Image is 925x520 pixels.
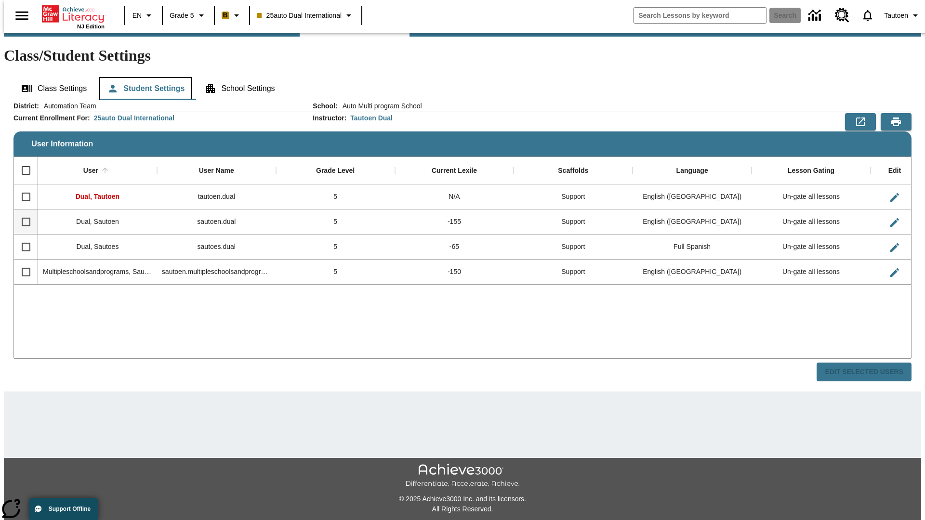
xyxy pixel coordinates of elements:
a: Resource Center, Will open in new tab [829,2,855,28]
div: tautoen.dual [157,184,276,209]
span: Auto Multi program School [338,101,422,111]
span: Dual, Sautoen [76,218,119,225]
div: N/A [395,184,514,209]
button: Language: EN, Select a language [128,7,159,24]
button: Student Settings [99,77,192,100]
div: English (US) [633,184,752,209]
button: Export to CSV [845,113,876,130]
span: Multipleschoolsandprograms, Sautoen [43,268,158,275]
span: Tautoen [884,11,908,21]
button: Grade: Grade 5, Select a grade [166,7,211,24]
span: Support Offline [49,506,91,512]
h2: Current Enrollment For : [13,114,90,122]
div: Support [514,209,633,234]
div: Scaffolds [558,167,588,175]
div: -150 [395,260,514,285]
div: English (US) [633,209,752,234]
input: search field [634,8,766,23]
div: Edit [888,167,901,175]
button: Profile/Settings [880,7,925,24]
div: Language [676,167,708,175]
button: Print Preview [881,113,912,130]
div: -65 [395,234,514,260]
div: 5 [276,260,395,285]
div: Grade Level [316,167,355,175]
span: Dual, Tautoen [76,193,120,200]
div: User [83,167,98,175]
button: Open side menu [8,1,36,30]
h1: Class/Student Settings [4,47,921,65]
button: Edit User [885,188,904,207]
div: Support [514,234,633,260]
div: Un-gate all lessons [752,184,871,209]
button: Class: 25auto Dual International, Select your class [253,7,358,24]
img: Achieve3000 Differentiate Accelerate Achieve [405,464,520,488]
div: Home [42,3,105,29]
div: 5 [276,209,395,234]
span: 25auto Dual International [257,11,342,21]
div: -155 [395,209,514,234]
div: 5 [276,184,395,209]
div: English (US) [633,260,752,285]
div: Current Lexile [432,167,477,175]
button: School Settings [197,77,282,100]
h2: Instructor : [313,114,346,122]
p: © 2025 Achieve3000 Inc. and its licensors. [4,494,921,504]
div: sautoen.multipleschoolsandprograms [157,260,276,285]
span: Dual, Sautoes [76,243,119,250]
button: Class Settings [13,77,94,100]
h2: District : [13,102,39,110]
div: Support [514,184,633,209]
div: Class/Student Settings [13,77,912,100]
div: Un-gate all lessons [752,234,871,260]
div: 25auto Dual International [94,113,174,123]
button: Edit User [885,263,904,282]
span: NJ Edition [77,24,105,29]
h2: School : [313,102,337,110]
button: Support Offline [29,498,98,520]
div: Tautoen Dual [350,113,393,123]
a: Notifications [855,3,880,28]
div: 5 [276,234,395,260]
button: Boost Class color is peach. Change class color [218,7,246,24]
a: Home [42,4,105,24]
div: Support [514,260,633,285]
div: Un-gate all lessons [752,209,871,234]
div: Full Spanish [633,234,752,260]
div: User Name [199,167,234,175]
span: B [223,9,228,21]
span: User Information [31,140,93,148]
div: sautoen.dual [157,209,276,234]
div: sautoes.dual [157,234,276,260]
span: EN [132,11,142,21]
p: All Rights Reserved. [4,504,921,514]
div: User Information [13,101,912,382]
button: Edit User [885,238,904,257]
button: Edit User [885,213,904,232]
span: Grade 5 [170,11,194,21]
a: Data Center [803,2,829,29]
div: Un-gate all lessons [752,260,871,285]
div: Lesson Gating [788,167,834,175]
span: Automation Team [39,101,96,111]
